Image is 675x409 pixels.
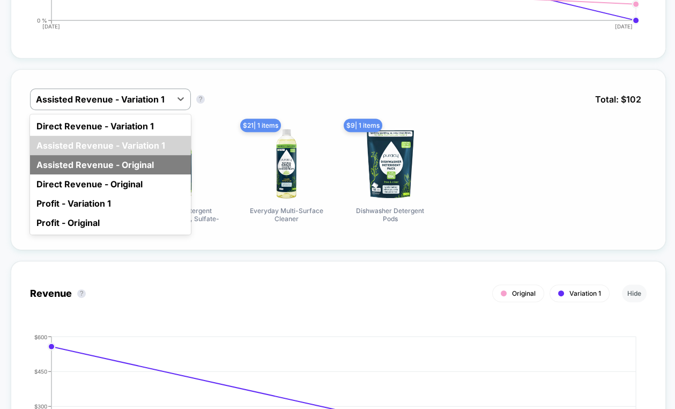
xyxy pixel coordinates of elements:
[512,289,536,297] span: Original
[240,119,281,132] span: $ 21 | 1 items
[34,333,47,340] tspan: $600
[590,89,647,110] span: Total: $ 102
[196,95,205,104] button: ?
[350,207,431,223] span: Dishwasher Detergent Pods
[615,23,633,30] tspan: [DATE]
[353,126,428,201] img: Dishwasher Detergent Pods
[77,289,86,298] button: ?
[37,17,47,23] tspan: 0 %
[30,213,191,232] div: Profit - Original
[30,194,191,213] div: Profit - Variation 1
[249,126,324,201] img: Everyday Multi-Surface Cleaner
[622,284,647,302] button: Hide
[30,116,191,136] div: Direct Revenue - Variation 1
[344,119,382,132] span: $ 9 | 1 items
[569,289,601,297] span: Variation 1
[246,207,327,223] span: Everyday Multi-Surface Cleaner
[30,136,191,155] div: Assisted Revenue - Variation 1
[30,174,191,194] div: Direct Revenue - Original
[42,23,60,30] tspan: [DATE]
[30,155,191,174] div: Assisted Revenue - Original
